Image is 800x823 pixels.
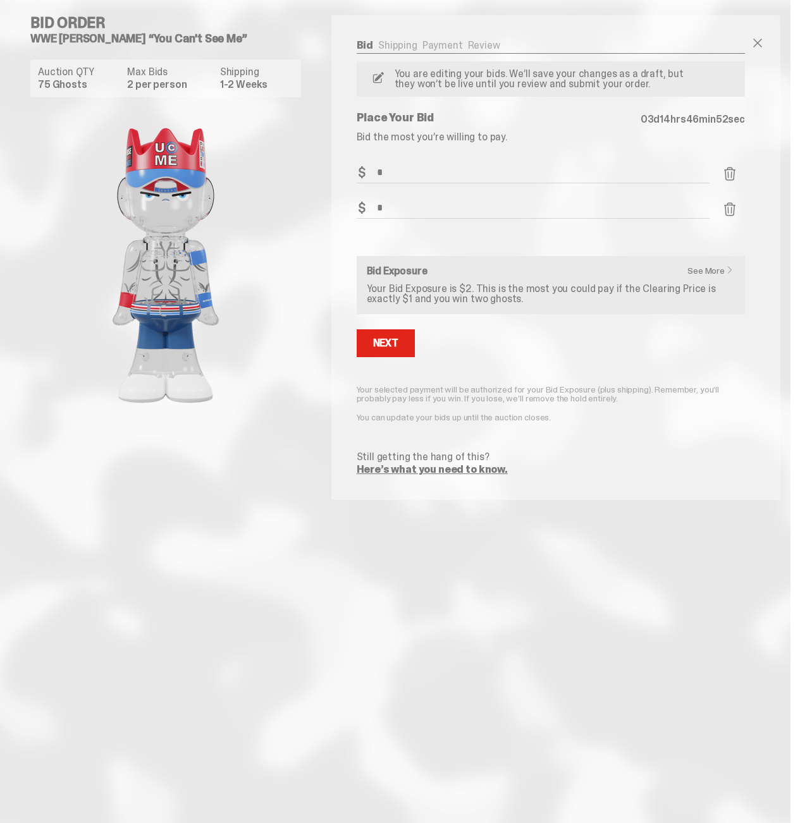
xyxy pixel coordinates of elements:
h6: Bid Exposure [367,266,735,276]
span: $ [358,202,366,214]
div: Next [373,338,398,348]
h4: Bid Order [30,15,311,30]
dt: Auction QTY [38,67,120,77]
span: 14 [660,113,670,126]
h5: WWE [PERSON_NAME] “You Can't See Me” [30,33,311,44]
a: Here’s what you need to know. [357,463,508,476]
p: Your selected payment will be authorized for your Bid Exposure (plus shipping). Remember, you’ll ... [357,385,745,403]
p: You can update your bids up until the auction closes. [357,413,745,422]
span: 03 [641,113,654,126]
p: Your Bid Exposure is $2. This is the most you could pay if the Clearing Price is exactly $1 and y... [367,284,735,304]
img: product image [39,107,292,424]
span: 52 [716,113,729,126]
button: Next [357,329,415,357]
dd: 2 per person [127,80,212,90]
a: See More [687,266,740,275]
dt: Shipping [220,67,293,77]
p: Bid the most you’re willing to pay. [357,132,745,142]
p: Place Your Bid [357,112,641,123]
span: $ [358,166,366,179]
dd: 75 Ghosts [38,80,120,90]
span: 46 [686,113,699,126]
p: d hrs min sec [641,114,745,125]
p: Still getting the hang of this? [357,452,745,462]
a: Bid [357,39,374,52]
p: You are editing your bids. We’ll save your changes as a draft, but they won’t be live until you r... [390,69,707,89]
dd: 1-2 Weeks [220,80,293,90]
dt: Max Bids [127,67,212,77]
